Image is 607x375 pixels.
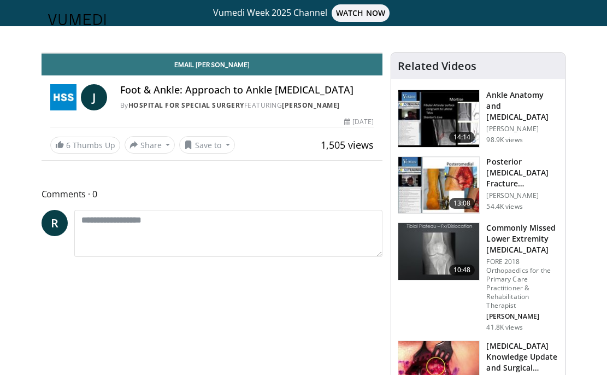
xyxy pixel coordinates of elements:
img: VuMedi Logo [48,14,106,25]
h4: Related Videos [398,60,476,73]
p: Benjamin Maxson [486,312,558,321]
span: 13:08 [449,198,475,209]
img: 50e07c4d-707f-48cd-824d-a6044cd0d074.150x105_q85_crop-smart_upscale.jpg [398,157,479,214]
div: By FEATURING [120,101,374,110]
a: 13:08 Posterior [MEDICAL_DATA] Fracture Management [PERSON_NAME] 54.4K views [398,156,558,214]
a: Hospital for Special Surgery [128,101,244,110]
span: 1,505 views [321,138,374,151]
span: 10:48 [449,265,475,276]
a: J [81,84,107,110]
span: 6 [66,140,70,150]
a: 6 Thumbs Up [50,137,120,154]
img: Hospital for Special Surgery [50,84,76,110]
p: FORE 2018 Orthopaedics for the Primary Care Practitioner & Rehabilitation Therapist [486,257,558,310]
a: R [42,210,68,236]
img: 4aa379b6-386c-4fb5-93ee-de5617843a87.150x105_q85_crop-smart_upscale.jpg [398,223,479,280]
p: 54.4K views [486,202,522,211]
p: [PERSON_NAME] [486,125,558,133]
h4: Foot & Ankle: Approach to Ankle [MEDICAL_DATA] [120,84,374,96]
img: d079e22e-f623-40f6-8657-94e85635e1da.150x105_q85_crop-smart_upscale.jpg [398,90,479,147]
button: Share [125,136,175,154]
p: [PERSON_NAME] [486,191,558,200]
a: 14:14 Ankle Anatomy and [MEDICAL_DATA] [PERSON_NAME] 98.9K views [398,90,558,148]
a: Email [PERSON_NAME] [42,54,383,75]
h3: [MEDICAL_DATA] Knowledge Update and Surgical Technique [486,341,558,373]
span: Comments 0 [42,187,383,201]
h3: Commonly Missed Lower Extremity [MEDICAL_DATA] [486,222,558,255]
h3: Posterior [MEDICAL_DATA] Fracture Management [486,156,558,189]
a: 10:48 Commonly Missed Lower Extremity [MEDICAL_DATA] FORE 2018 Orthopaedics for the Primary Care ... [398,222,558,332]
p: 98.9K views [486,136,522,144]
a: [PERSON_NAME] [282,101,340,110]
div: [DATE] [344,117,374,127]
h3: Ankle Anatomy and [MEDICAL_DATA] [486,90,558,122]
span: 14:14 [449,132,475,143]
p: 41.8K views [486,323,522,332]
button: Save to [179,136,235,154]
